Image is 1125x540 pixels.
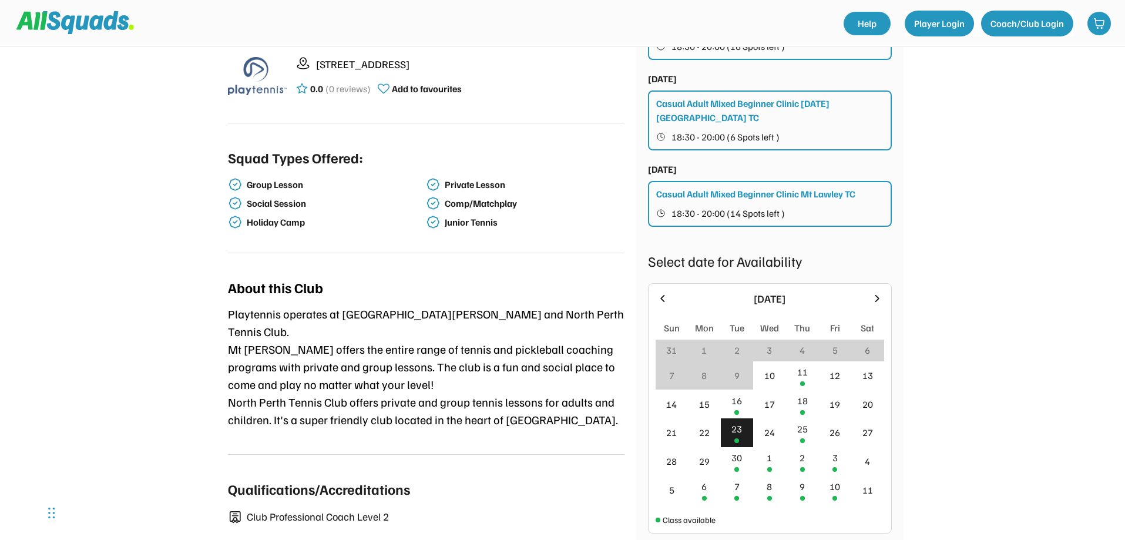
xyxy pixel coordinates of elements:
[861,321,874,335] div: Sat
[228,215,242,229] img: check-verified-01.svg
[666,425,677,440] div: 21
[797,365,808,379] div: 11
[228,177,242,192] img: check-verified-01.svg
[830,321,840,335] div: Fri
[731,422,742,436] div: 23
[669,368,674,383] div: 7
[734,343,740,357] div: 2
[862,368,873,383] div: 13
[426,177,440,192] img: check-verified-01.svg
[699,425,710,440] div: 22
[730,321,744,335] div: Tue
[764,397,775,411] div: 17
[731,394,742,408] div: 16
[648,162,677,176] div: [DATE]
[767,451,772,465] div: 1
[731,451,742,465] div: 30
[905,11,974,36] button: Player Login
[666,397,677,411] div: 14
[228,147,363,168] div: Squad Types Offered:
[656,206,885,221] button: 18:30 - 20:00 (14 Spots left )
[797,394,808,408] div: 18
[701,343,707,357] div: 1
[734,368,740,383] div: 9
[794,321,810,335] div: Thu
[695,321,714,335] div: Mon
[671,209,785,218] span: 18:30 - 20:00 (14 Spots left )
[392,82,462,96] div: Add to favourites
[832,451,838,465] div: 3
[734,479,740,494] div: 7
[862,397,873,411] div: 20
[862,425,873,440] div: 27
[666,343,677,357] div: 31
[767,479,772,494] div: 8
[699,454,710,468] div: 29
[797,422,808,436] div: 25
[844,12,891,35] a: Help
[865,454,870,468] div: 4
[445,198,622,209] div: Comp/Matchplay
[800,479,805,494] div: 9
[228,277,323,298] div: About this Club
[648,72,677,86] div: [DATE]
[699,397,710,411] div: 15
[671,42,785,51] span: 18:30 - 20:00 (16 Spots left )
[830,397,840,411] div: 19
[800,343,805,357] div: 4
[426,196,440,210] img: check-verified-01.svg
[669,483,674,497] div: 5
[676,291,864,307] div: [DATE]
[228,46,287,105] img: playtennis%20blue%20logo%201.png
[830,368,840,383] div: 12
[865,343,870,357] div: 6
[325,82,371,96] div: (0 reviews)
[648,250,892,271] div: Select date for Availability
[316,56,624,72] div: [STREET_ADDRESS]
[445,179,622,190] div: Private Lesson
[800,451,805,465] div: 2
[656,129,885,145] button: 18:30 - 20:00 (6 Spots left )
[830,425,840,440] div: 26
[701,368,707,383] div: 8
[228,478,410,499] div: Qualifications/Accreditations
[664,321,680,335] div: Sun
[228,196,242,210] img: check-verified-01.svg
[426,215,440,229] img: check-verified-01.svg
[767,343,772,357] div: 3
[656,187,855,201] div: Casual Adult Mixed Beginner Clinic Mt Lawley TC
[832,343,838,357] div: 5
[830,479,840,494] div: 10
[445,217,622,228] div: Junior Tennis
[862,483,873,497] div: 11
[1093,18,1105,29] img: shopping-cart-01%20%281%29.svg
[666,454,677,468] div: 28
[701,479,707,494] div: 6
[760,321,779,335] div: Wed
[247,509,624,525] div: Club Professional Coach Level 2
[310,82,323,96] div: 0.0
[16,11,134,33] img: Squad%20Logo.svg
[764,425,775,440] div: 24
[663,514,716,526] div: Class available
[247,198,424,209] div: Social Session
[764,368,775,383] div: 10
[671,132,780,142] span: 18:30 - 20:00 (6 Spots left )
[656,96,885,125] div: Casual Adult Mixed Beginner Clinic [DATE] [GEOGRAPHIC_DATA] TC
[981,11,1073,36] button: Coach/Club Login
[228,305,624,428] div: Playtennis operates at [GEOGRAPHIC_DATA][PERSON_NAME] and North Perth Tennis Club. Mt [PERSON_NAM...
[247,217,424,228] div: Holiday Camp
[228,511,242,524] img: certificate-01.svg
[247,179,424,190] div: Group Lesson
